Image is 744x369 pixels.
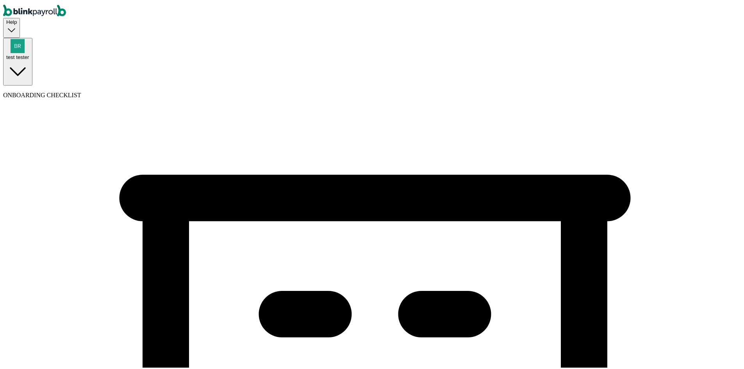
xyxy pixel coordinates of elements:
button: Help [3,16,20,36]
span: test tester [6,53,29,59]
button: test tester [3,36,32,84]
span: Help [6,18,17,23]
